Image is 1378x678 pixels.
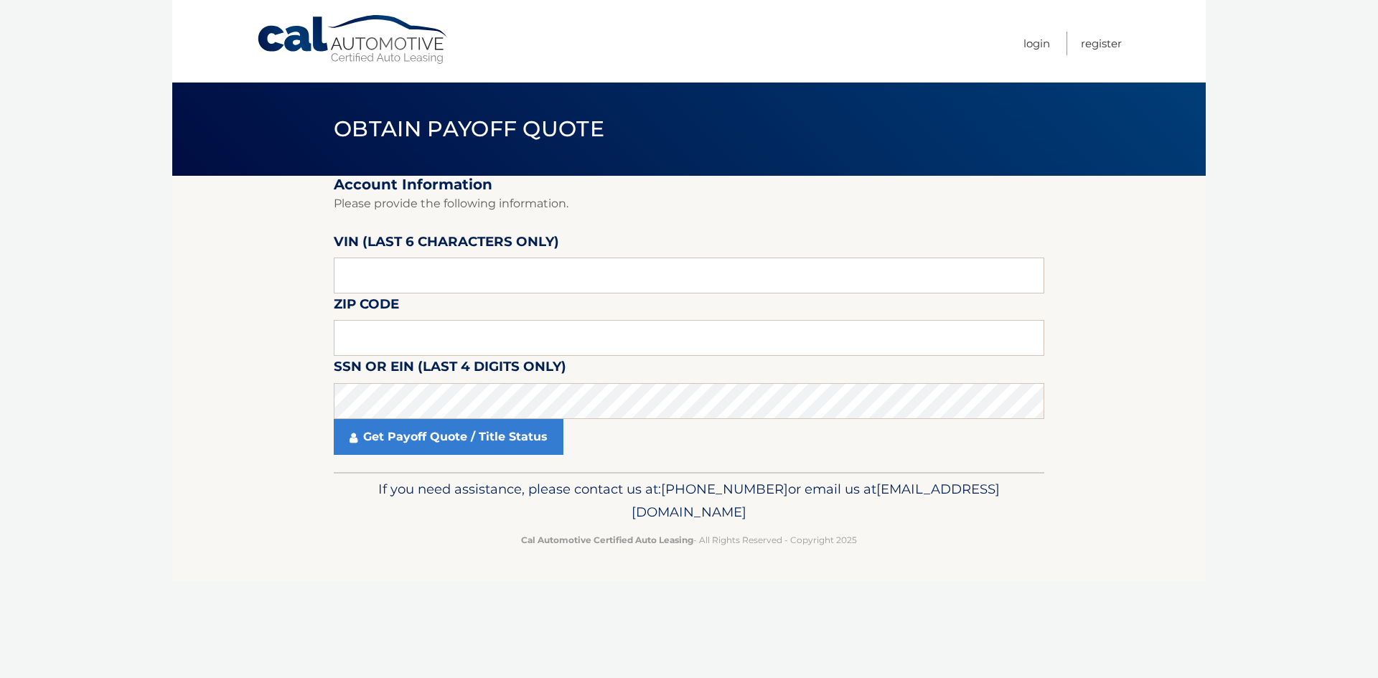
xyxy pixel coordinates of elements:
a: Login [1023,32,1050,55]
h2: Account Information [334,176,1044,194]
a: Get Payoff Quote / Title Status [334,419,563,455]
p: Please provide the following information. [334,194,1044,214]
a: Cal Automotive [256,14,450,65]
label: SSN or EIN (last 4 digits only) [334,356,566,382]
label: Zip Code [334,293,399,320]
a: Register [1081,32,1122,55]
p: - All Rights Reserved - Copyright 2025 [343,532,1035,547]
label: VIN (last 6 characters only) [334,231,559,258]
span: Obtain Payoff Quote [334,116,604,142]
strong: Cal Automotive Certified Auto Leasing [521,535,693,545]
span: [PHONE_NUMBER] [661,481,788,497]
p: If you need assistance, please contact us at: or email us at [343,478,1035,524]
